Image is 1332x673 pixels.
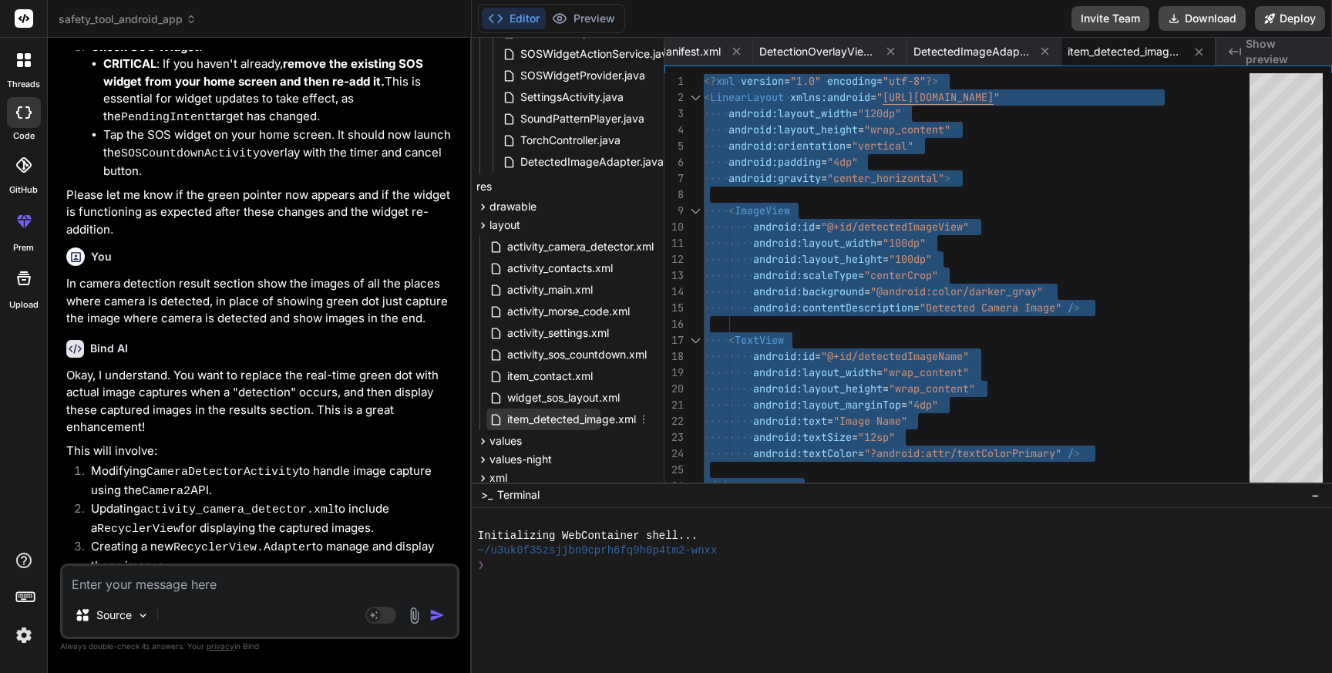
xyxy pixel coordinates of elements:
[883,90,994,104] span: [URL][DOMAIN_NAME]
[546,8,621,29] button: Preview
[864,284,870,298] span: =
[876,74,883,88] span: =
[136,609,150,622] img: Pick Models
[728,155,821,169] span: android:padding
[876,365,883,379] span: =
[664,332,684,348] div: 17
[790,74,821,88] span: "1.0"
[753,446,858,460] span: android:textColor
[753,301,913,315] span: android:contentDescription
[753,349,815,363] span: android:id
[913,301,920,315] span: =
[920,301,1061,315] span: "Detected Camera Image"
[728,139,846,153] span: android:orientation
[883,365,969,379] span: "wrap_content"
[97,523,180,536] code: RecyclerView
[519,153,665,171] span: DetectedImageAdapter.java
[506,324,610,342] span: activity_settings.xml
[519,109,646,128] span: SoundPatternPlayer.java
[741,74,784,88] span: version
[506,302,631,321] span: activity_morse_code.xml
[506,345,648,364] span: activity_sos_countdown.xml
[815,220,821,234] span: =
[889,382,975,395] span: "wrap_content"
[664,284,684,300] div: 14
[13,130,35,143] label: code
[790,90,870,104] span: xmlns:android
[664,429,684,446] div: 23
[207,641,234,651] span: privacy
[79,463,456,500] li: Modifying to handle image capture using the API.
[664,73,684,89] div: 1
[9,183,38,197] label: GitHub
[90,341,128,356] h6: Bind AI
[994,90,1000,104] span: "
[685,203,705,219] div: Click to collapse the range.
[728,106,852,120] span: android:layout_width
[519,66,647,85] span: SOSWidgetProvider.java
[506,367,594,385] span: item_contact.xml
[753,220,815,234] span: android:id
[481,487,493,503] span: >_
[827,414,833,428] span: =
[91,39,199,54] strong: Check SOS Widget
[664,203,684,219] div: 9
[710,90,784,104] span: LinearLayout
[833,414,907,428] span: "Image Name"
[1071,6,1149,31] button: Invite Team
[664,268,684,284] div: 13
[704,479,716,493] span: </
[753,414,827,428] span: android:text
[821,220,969,234] span: "@+id/detectedImageView"
[821,171,827,185] span: =
[716,74,735,88] span: xml
[753,382,883,395] span: android:layout_height
[821,155,827,169] span: =
[476,179,492,194] span: res
[1068,446,1074,460] span: /
[664,365,684,381] div: 19
[1246,36,1320,67] span: Show preview
[489,217,520,233] span: layout
[858,430,895,444] span: "12sp"
[66,367,456,436] p: Okay, I understand. You want to replace the real-time green dot with actual image captures when a...
[753,268,858,282] span: android:scaleType
[704,74,716,88] span: <?
[142,485,190,498] code: Camera2
[506,237,655,256] span: activity_camera_detector.xml
[1308,483,1323,507] button: −
[664,348,684,365] div: 18
[901,398,907,412] span: =
[664,170,684,187] div: 7
[664,300,684,316] div: 15
[827,155,858,169] span: "4dp"
[753,236,876,250] span: android:layout_width
[13,241,34,254] label: prem
[59,12,197,27] span: safety_tool_android_app
[66,187,456,239] p: Please let me know if the green pointer now appears and if the widget is functioning as expected ...
[728,171,821,185] span: android:gravity
[864,123,950,136] span: "wrap_content"
[664,478,684,494] div: 26
[664,154,684,170] div: 6
[1159,6,1246,31] button: Download
[716,479,790,493] span: LinearLayout
[790,479,796,493] span: >
[913,44,1029,59] span: DetectedImageAdapter.java
[815,349,821,363] span: =
[103,126,456,180] li: Tap the SOS widget on your home screen. It should now launch the overlay with the timer and cance...
[704,90,710,104] span: <
[140,503,335,517] code: activity_camera_detector.xml
[1255,6,1325,31] button: Deploy
[907,398,938,412] span: "4dp"
[1311,487,1320,503] span: −
[1074,301,1080,315] span: >
[1068,301,1074,315] span: /
[735,204,790,217] span: ImageView
[870,90,876,104] span: =
[121,147,260,160] code: SOSCountdownActivity
[728,204,735,217] span: <
[478,529,698,543] span: Initializing WebContainer shell...
[664,462,684,478] div: 25
[1068,44,1183,59] span: item_detected_image.xml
